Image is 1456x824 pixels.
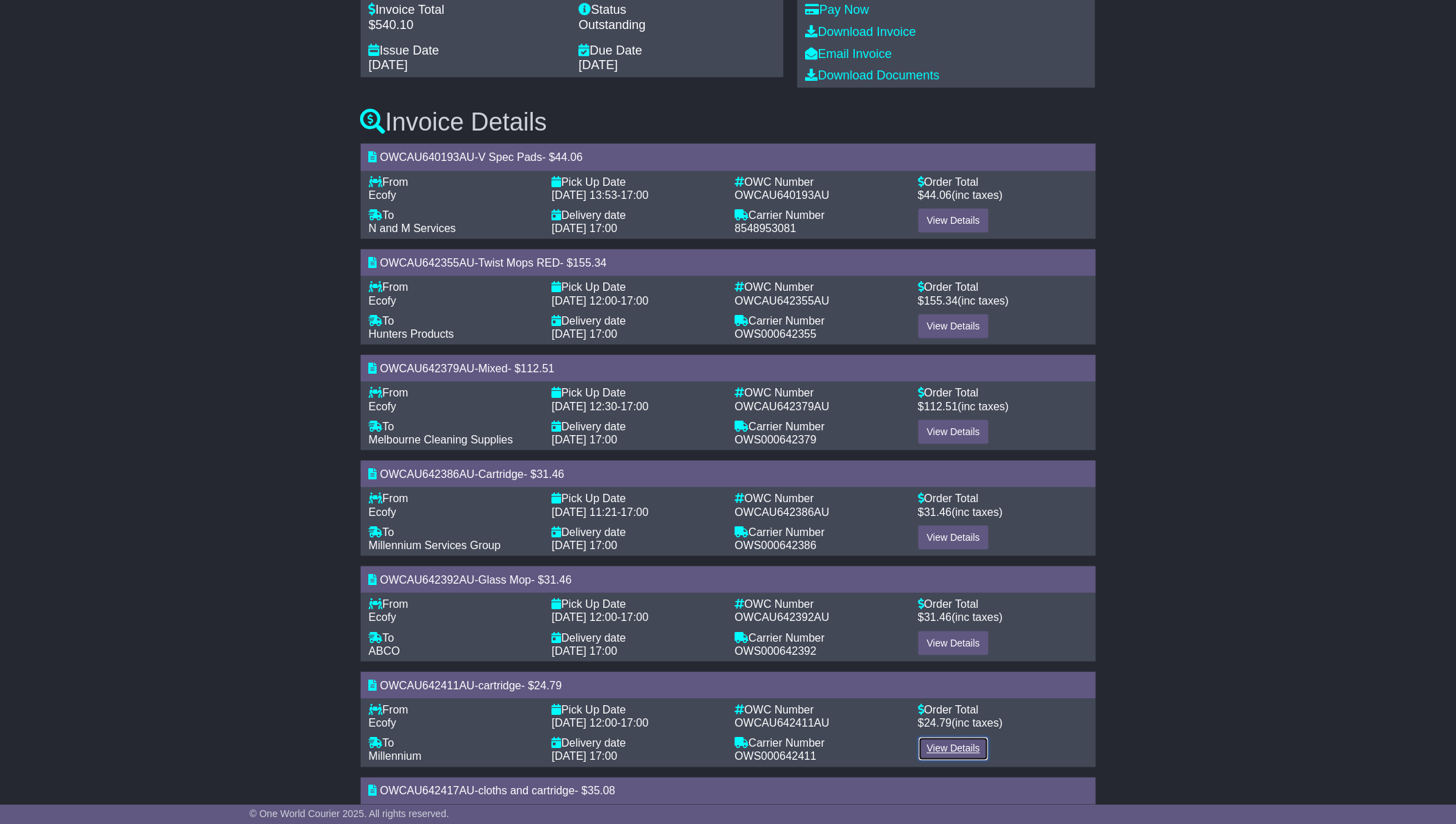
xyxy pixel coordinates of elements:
[806,25,916,39] a: Download Invoice
[735,280,905,294] div: OWC Number
[552,401,618,412] span: [DATE] 12:30
[478,680,521,691] span: cartridge
[735,631,905,644] div: Carrier Number
[579,18,775,33] div: Outstanding
[552,294,721,307] div: -
[369,631,538,644] div: To
[588,785,616,797] span: 35.08
[924,717,952,729] span: 24.79
[552,645,618,657] span: [DATE] 17:00
[918,526,990,550] a: View Details
[735,703,905,716] div: OWC Number
[544,574,571,586] span: 31.46
[924,611,952,623] span: 31.46
[478,574,531,586] span: Glass Mop
[735,175,905,189] div: OWC Number
[918,716,1088,729] div: $ (inc taxes)
[918,597,1088,611] div: Order Total
[552,631,721,644] div: Delivery date
[369,506,397,518] span: Ecofy
[521,363,555,374] span: 112.51
[924,295,958,307] span: 155.34
[918,294,1088,307] div: $ (inc taxes)
[380,151,475,163] span: OWCAU640193AU
[369,492,538,505] div: From
[552,597,721,611] div: Pick Up Date
[552,386,721,399] div: Pick Up Date
[806,3,869,17] a: Pay Now
[918,506,1088,519] div: $ (inc taxes)
[735,434,817,445] span: OWS000642379
[361,144,1096,171] div: - - $
[579,58,775,73] div: [DATE]
[924,506,952,518] span: 31.46
[552,420,721,433] div: Delivery date
[806,68,940,82] a: Download Documents
[369,737,538,750] div: To
[478,468,524,480] span: Cartridge
[552,314,721,327] div: Delivery date
[369,434,513,445] span: Melbourne Cleaning Supplies
[552,751,618,763] span: [DATE] 17:00
[918,737,990,761] a: View Details
[380,468,475,480] span: OWCAU642386AU
[380,257,475,269] span: OWCAU642355AU
[369,222,456,234] span: N and M Services
[534,680,562,691] span: 24.79
[369,295,397,307] span: Ecofy
[369,703,538,716] div: From
[552,526,721,539] div: Delivery date
[369,645,400,657] span: ABCO
[735,401,830,412] span: OWCAU642379AU
[369,539,501,551] span: Millennium Services Group
[918,209,990,233] a: View Details
[552,209,721,222] div: Delivery date
[369,44,565,59] div: Issue Date
[478,785,575,797] span: cloths and cartridge
[369,189,397,201] span: Ecofy
[369,328,455,340] span: Hunters Products
[552,703,721,716] div: Pick Up Date
[735,597,905,611] div: OWC Number
[369,717,397,729] span: Ecofy
[735,386,905,399] div: OWC Number
[735,526,905,539] div: Carrier Number
[735,189,830,201] span: OWCAU640193AU
[552,328,618,340] span: [DATE] 17:00
[918,314,990,338] a: View Details
[735,539,817,551] span: OWS000642386
[621,506,649,518] span: 17:00
[361,461,1096,488] div: - - $
[369,420,538,433] div: To
[621,611,649,623] span: 17:00
[361,672,1096,699] div: - - $
[361,249,1096,276] div: - - $
[552,400,721,413] div: -
[369,611,397,623] span: Ecofy
[552,189,721,202] div: -
[478,363,508,374] span: Mixed
[369,401,397,412] span: Ecofy
[552,189,618,201] span: [DATE] 13:53
[735,611,830,623] span: OWCAU642392AU
[735,645,817,657] span: OWS000642392
[924,189,952,201] span: 44.06
[918,189,1088,202] div: $ (inc taxes)
[735,737,905,750] div: Carrier Number
[621,401,649,412] span: 17:00
[249,808,449,819] span: © One World Courier 2025. All rights reserved.
[918,703,1088,716] div: Order Total
[735,295,830,307] span: OWCAU642355AU
[735,222,797,234] span: 8548953081
[369,209,538,222] div: To
[735,314,905,327] div: Carrier Number
[735,420,905,433] div: Carrier Number
[621,295,649,307] span: 17:00
[369,3,565,18] div: Invoice Total
[552,295,618,307] span: [DATE] 12:00
[552,222,618,234] span: [DATE] 17:00
[621,189,649,201] span: 17:00
[924,401,958,412] span: 112.51
[735,328,817,340] span: OWS000642355
[918,175,1088,189] div: Order Total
